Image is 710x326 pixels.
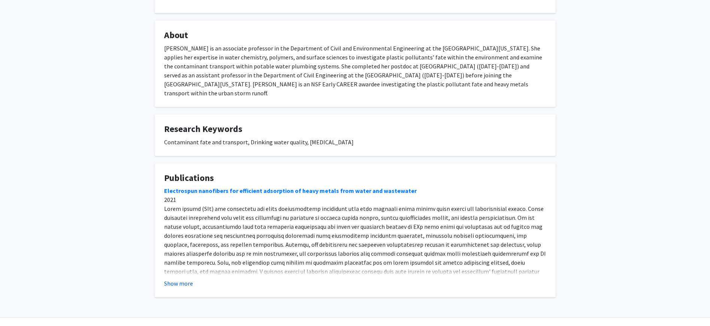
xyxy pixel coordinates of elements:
h4: Research Keywords [164,124,546,135]
h4: Publications [164,173,546,184]
div: Contaminant fate and transport, Drinking water quality, [MEDICAL_DATA] [164,138,546,147]
div: [PERSON_NAME] is an associate professor in the Department of Civil and Environmental Engineering ... [164,44,546,98]
a: Electrospun nanofibers for efficient adsorption of heavy metals from water and wastewater [164,187,417,194]
button: Show more [164,279,193,288]
h4: About [164,30,546,41]
iframe: Chat [6,292,32,320]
